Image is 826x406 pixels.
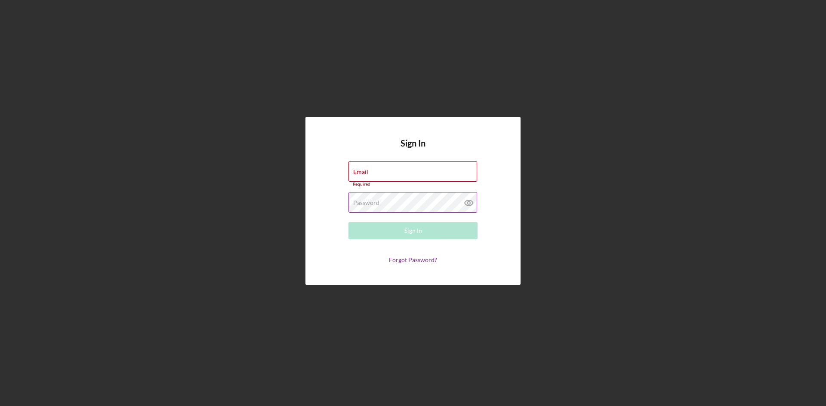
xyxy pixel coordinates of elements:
label: Email [353,168,368,175]
label: Password [353,199,379,206]
div: Sign In [404,222,422,239]
div: Required [348,182,478,187]
a: Forgot Password? [389,256,437,263]
button: Sign In [348,222,478,239]
h4: Sign In [401,138,425,161]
